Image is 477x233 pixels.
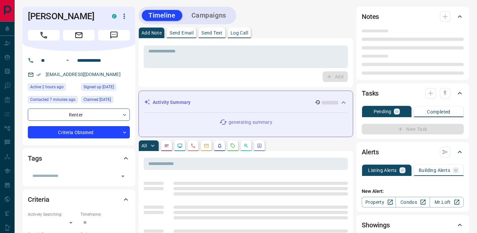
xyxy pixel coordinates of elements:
svg: Listing Alerts [217,143,222,148]
div: Renter [28,109,130,121]
span: Email [63,30,95,40]
p: Send Email [170,31,193,35]
p: Pending [374,109,392,114]
div: Showings [362,217,464,233]
h2: Alerts [362,147,379,157]
div: Activity Summary [144,96,347,109]
p: Timeframe: [80,211,130,217]
p: Add Note [141,31,162,35]
div: Mon Jun 23 2025 [81,96,130,105]
svg: Agent Actions [257,143,262,148]
span: Active 2 hours ago [30,84,64,90]
div: condos.ca [112,14,117,19]
svg: Opportunities [243,143,249,148]
div: Wed Oct 15 2025 [28,83,78,93]
button: Campaigns [185,10,233,21]
svg: Emails [204,143,209,148]
h2: Notes [362,11,379,22]
p: Activity Summary [153,99,190,106]
button: Timeline [142,10,182,21]
a: Mr.Loft [430,197,464,207]
button: Open [118,172,128,181]
p: Building Alerts [419,168,450,173]
svg: Notes [164,143,169,148]
div: Criteria Obtained [28,126,130,138]
div: Tags [28,150,130,166]
span: Signed up [DATE] [83,84,114,90]
h2: Showings [362,220,390,230]
h2: Criteria [28,194,49,205]
div: Notes [362,9,464,25]
svg: Calls [190,143,196,148]
a: [EMAIL_ADDRESS][DOMAIN_NAME] [46,72,121,77]
span: Call [28,30,60,40]
p: Actively Searching: [28,211,77,217]
p: Completed [427,110,450,114]
svg: Lead Browsing Activity [177,143,183,148]
svg: Requests [230,143,236,148]
span: Claimed [DATE] [83,96,111,103]
h2: Tags [28,153,42,164]
p: Send Text [201,31,223,35]
span: Contacted 7 minutes ago [30,96,76,103]
p: Log Call [231,31,248,35]
div: Tasks [362,85,464,101]
p: generating summary [229,119,272,126]
div: Wed Oct 15 2025 [28,96,78,105]
a: Property [362,197,396,207]
div: Sun Jun 28 2020 [81,83,130,93]
div: Criteria [28,192,130,207]
p: Listing Alerts [368,168,397,173]
svg: Email Verified [36,72,41,77]
span: Message [98,30,130,40]
h1: [PERSON_NAME] [28,11,102,22]
button: Open [64,56,72,64]
div: Alerts [362,144,464,160]
p: New Alert: [362,188,464,195]
h2: Tasks [362,88,379,99]
a: Condos [396,197,430,207]
p: All [141,143,147,148]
